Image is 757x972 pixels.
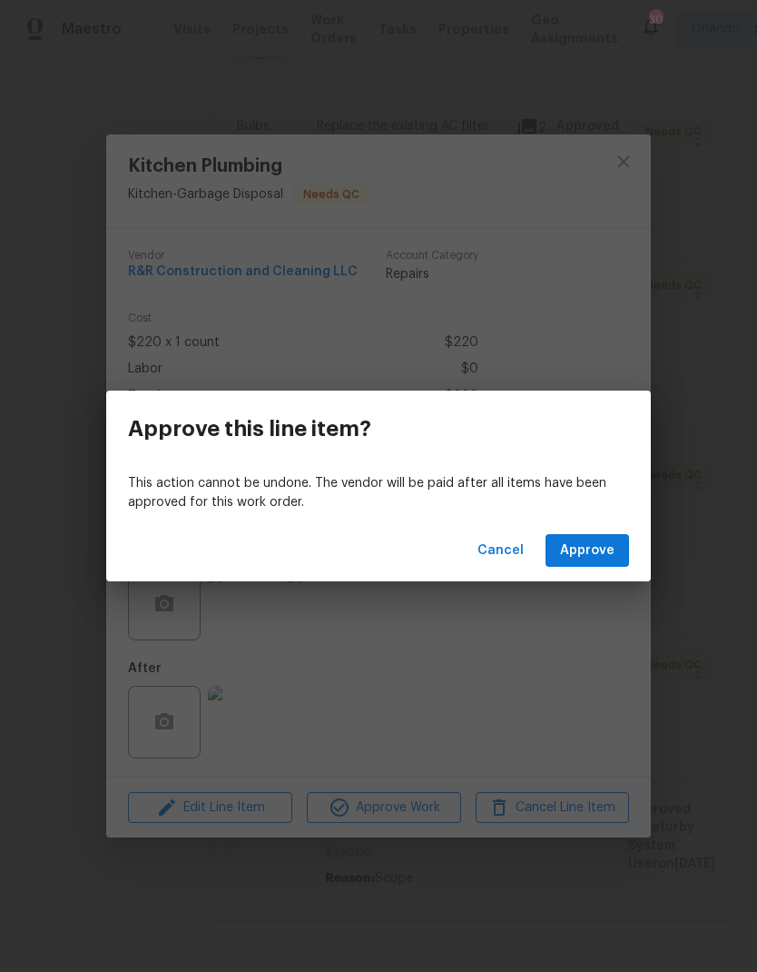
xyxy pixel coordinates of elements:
[128,474,629,512] p: This action cannot be undone. The vendor will be paid after all items have been approved for this...
[546,534,629,568] button: Approve
[477,540,524,562] span: Cancel
[560,540,614,562] span: Approve
[128,416,371,441] h3: Approve this line item?
[470,534,531,568] button: Cancel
